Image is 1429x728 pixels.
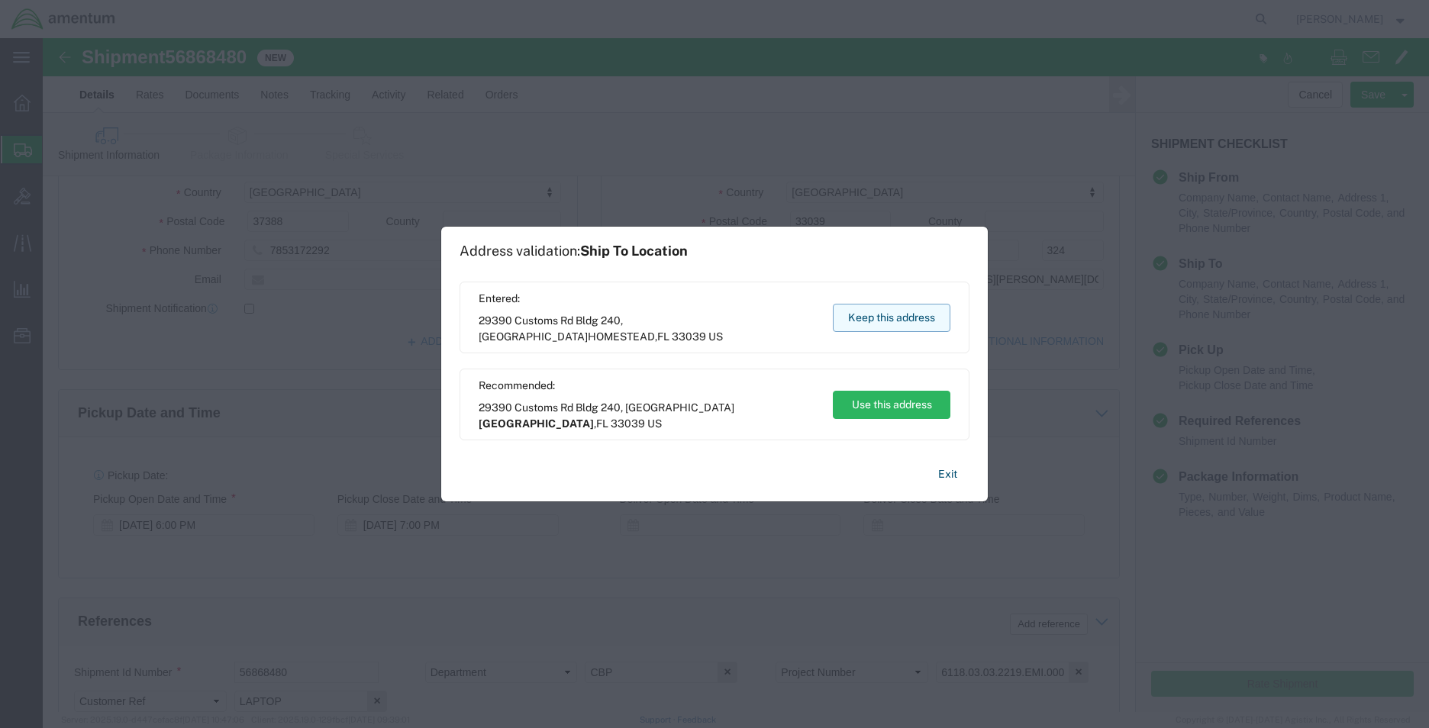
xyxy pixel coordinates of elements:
span: FL [657,330,669,343]
span: FL [596,417,608,430]
span: 29390 Customs Rd Bldg 240, [GEOGRAPHIC_DATA] , [479,400,818,432]
span: [GEOGRAPHIC_DATA] [479,417,594,430]
span: HOMESTEAD [588,330,655,343]
span: US [708,330,723,343]
span: Ship To Location [580,243,688,259]
span: 29390 Customs Rd Bldg 240, [GEOGRAPHIC_DATA] , [479,313,818,345]
span: 33039 [672,330,706,343]
span: 33039 [611,417,645,430]
h1: Address validation: [460,243,688,259]
button: Exit [926,461,969,488]
span: Recommended: [479,378,818,394]
button: Keep this address [833,304,950,332]
button: Use this address [833,391,950,419]
span: US [647,417,662,430]
span: Entered: [479,291,818,307]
